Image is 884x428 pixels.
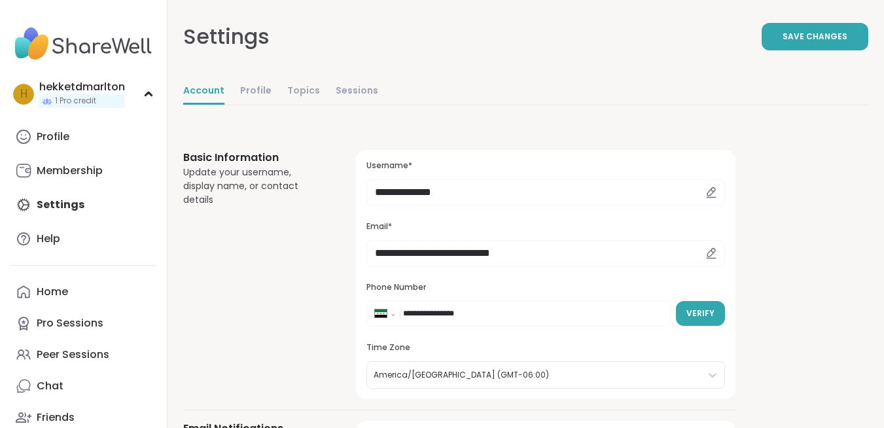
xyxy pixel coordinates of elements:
a: Topics [287,79,320,105]
h3: Username* [366,160,725,171]
div: Settings [183,21,270,52]
div: Peer Sessions [37,348,109,362]
div: Membership [37,164,103,178]
div: hekketdmarlton [39,80,125,94]
a: Profile [240,79,272,105]
h3: Email* [366,221,725,232]
h3: Basic Information [183,150,325,166]
a: Profile [10,121,156,152]
button: Verify [676,301,725,326]
div: Update your username, display name, or contact details [183,166,325,207]
a: Pro Sessions [10,308,156,339]
span: h [20,86,27,103]
a: Peer Sessions [10,339,156,370]
span: Save Changes [783,31,847,43]
button: Save Changes [762,23,868,50]
div: Pro Sessions [37,316,103,330]
h3: Phone Number [366,282,725,293]
a: Account [183,79,224,105]
a: Help [10,223,156,255]
span: Verify [686,308,715,319]
img: ShareWell Nav Logo [10,21,156,67]
span: 1 Pro credit [55,96,96,107]
a: Membership [10,155,156,187]
h3: Time Zone [366,342,725,353]
div: Home [37,285,68,299]
a: Chat [10,370,156,402]
div: Help [37,232,60,246]
div: Friends [37,410,75,425]
a: Home [10,276,156,308]
a: Sessions [336,79,378,105]
div: Chat [37,379,63,393]
div: Profile [37,130,69,144]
